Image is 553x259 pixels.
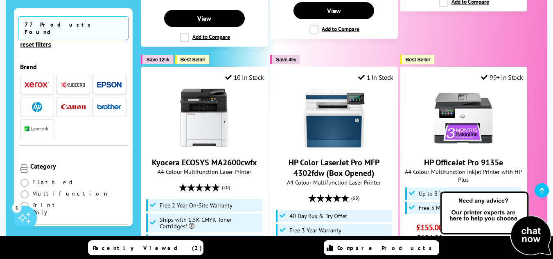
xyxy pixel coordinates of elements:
span: A4 Colour Multifunction Laser Printer [145,168,264,176]
a: HP Color LaserJet Pro MFP 4302fdw (Box Opened) [289,157,379,178]
button: reset filters [18,41,54,48]
span: Compare Products [337,244,436,252]
img: Kyocera [61,82,86,88]
span: Save 4% [276,56,296,63]
button: Xerox [22,79,52,90]
div: Category [30,162,126,170]
span: Free 2 Year On-Site Warranty [160,202,232,209]
img: HP [32,102,42,112]
span: Flatbed [32,178,75,186]
a: HP Color LaserJet Pro MFP 4302fdw (Box Opened) [303,142,365,151]
button: Best Seller [400,55,435,64]
span: Multifunction [32,190,109,197]
img: Epson [97,82,122,88]
span: Print Only [32,201,73,216]
span: 77 Products Found [18,16,129,40]
button: Lexmark [22,124,52,135]
button: Kyocera [59,79,88,90]
a: View [164,10,245,27]
button: Epson [95,79,124,90]
button: Save 4% [270,55,300,64]
a: Kyocera ECOSYS MA2600cwfx [174,142,235,151]
button: HP [22,101,52,113]
a: Compare Products [324,240,439,255]
img: Lexmark [25,127,49,132]
a: Kyocera ECOSYS MA2600cwfx [152,157,257,168]
div: Brand [20,63,126,71]
button: Brother [95,101,124,113]
img: Canon [61,104,86,110]
div: 10 In Stock [225,73,264,81]
img: Xerox [25,82,49,88]
span: Best Seller [406,56,431,63]
img: Open Live Chat window [438,190,553,257]
label: Add to Compare [309,25,359,34]
a: Recently Viewed (2) [88,240,203,255]
img: HP Color LaserJet Pro MFP 4302fdw (Box Opened) [303,88,365,149]
span: £186.00 [416,233,443,243]
button: Best Seller [175,55,210,64]
img: Category [20,164,28,173]
span: (20) [222,180,230,195]
img: Kyocera ECOSYS MA2600cwfx [174,88,235,149]
div: 99+ In Stock [481,73,523,81]
span: Save 12% [147,56,169,63]
a: HP OfficeJet Pro 9135e [433,142,494,151]
span: Recently Viewed (2) [93,244,202,252]
button: Save 12% [141,55,173,64]
img: Brother [97,104,122,110]
a: View [293,2,374,19]
span: A4 Colour Multifunction Laser Printer [275,178,393,186]
label: Add to Compare [180,33,230,42]
span: Free 3 Month Instant Ink Trial* [419,205,495,211]
div: 1 [12,203,21,212]
span: Free 3 Year Warranty [289,227,341,234]
img: HP OfficeJet Pro 9135e [433,88,494,149]
span: Ships with 1.5K CMYK Toner Cartridges* [160,216,260,230]
span: Up to 3 Years Extended Warranty* [419,190,504,197]
div: 1 In Stock [358,73,393,81]
a: HP OfficeJet Pro 9135e [424,157,503,168]
span: £155.00 [416,222,443,233]
span: (68) [351,190,359,206]
span: 40 Day Buy & Try Offer [289,213,347,219]
button: Canon [59,101,88,113]
span: A4 Colour Multifunction Inkjet Printer with HP Plus [404,168,523,183]
span: Best Seller [181,56,205,63]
